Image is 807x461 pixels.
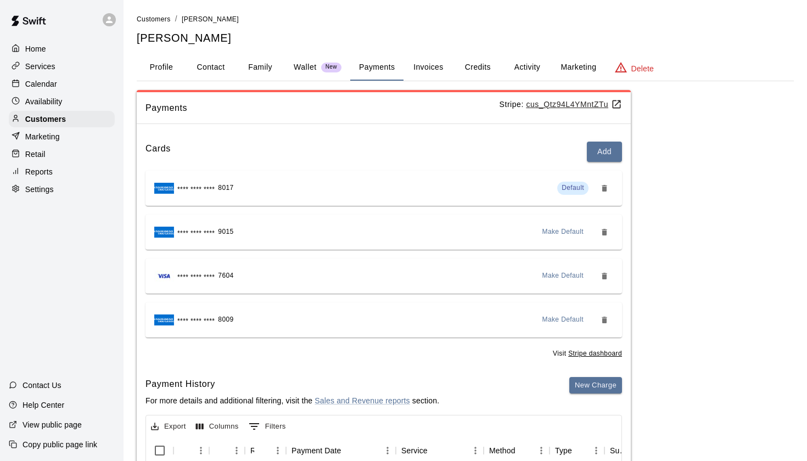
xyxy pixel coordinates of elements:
p: Wallet [294,61,317,73]
span: 7604 [218,271,233,282]
span: Visit [553,348,622,359]
li: / [175,13,177,25]
a: Customers [9,111,115,127]
button: Profile [137,54,186,81]
button: Sort [254,443,270,458]
button: Credits [453,54,502,81]
button: Make Default [538,223,589,241]
button: Export [148,418,189,435]
button: Select columns [193,418,242,435]
a: Stripe dashboard [568,350,622,357]
button: Menu [467,442,484,459]
span: [PERSON_NAME] [182,15,239,23]
button: Menu [379,442,396,459]
a: Marketing [9,128,115,145]
p: View public page [23,419,82,430]
a: Retail [9,146,115,162]
img: Credit card brand logo [154,314,174,325]
button: Menu [270,442,286,459]
p: Settings [25,184,54,195]
span: 9015 [218,227,233,238]
p: Customers [25,114,66,125]
span: 8009 [218,314,233,325]
span: Customers [137,15,171,23]
p: Marketing [25,131,60,142]
img: Credit card brand logo [154,271,174,282]
p: Copy public page link [23,439,97,450]
div: basic tabs example [137,54,794,81]
span: Default [562,184,584,192]
span: Make Default [542,227,584,238]
a: Customers [137,14,171,23]
button: Family [236,54,285,81]
button: Sort [341,443,357,458]
p: Reports [25,166,53,177]
button: Sort [572,443,587,458]
h5: [PERSON_NAME] [137,31,794,46]
button: Marketing [552,54,605,81]
button: Menu [533,442,550,459]
span: Make Default [542,271,584,282]
a: Reports [9,164,115,180]
button: Menu [228,442,245,459]
p: Contact Us [23,380,61,391]
button: New Charge [569,377,622,394]
button: Show filters [246,418,289,435]
a: Home [9,41,115,57]
p: Stripe: [500,99,622,110]
button: Add [587,142,622,162]
p: Availability [25,96,63,107]
a: Calendar [9,76,115,92]
h6: Cards [145,142,171,162]
span: Make Default [542,314,584,325]
button: Sort [515,443,531,458]
a: Availability [9,93,115,110]
span: 8017 [218,183,233,194]
p: For more details and additional filtering, visit the section. [145,395,439,406]
h6: Payment History [145,377,439,391]
button: Menu [193,442,209,459]
button: Contact [186,54,236,81]
button: Sort [179,443,194,458]
a: Settings [9,181,115,198]
nav: breadcrumb [137,13,794,25]
button: Sort [428,443,443,458]
p: Calendar [25,78,57,89]
button: Remove [596,223,613,241]
a: cus_Qtz94L4YMntZTu [526,100,622,109]
button: Activity [502,54,552,81]
a: Sales and Revenue reports [315,396,410,405]
a: Services [9,58,115,75]
span: New [321,64,341,71]
span: Payments [145,101,500,115]
button: Make Default [538,311,589,329]
button: Menu [588,442,604,459]
button: Invoices [403,54,453,81]
p: Help Center [23,400,64,411]
img: Credit card brand logo [154,183,174,194]
p: Retail [25,149,46,160]
p: Services [25,61,55,72]
p: Delete [631,63,654,74]
button: Payments [350,54,403,81]
p: Home [25,43,46,54]
button: Remove [596,311,613,329]
button: Make Default [538,267,589,285]
button: Sort [215,443,230,458]
button: Remove [596,179,613,197]
button: Remove [596,267,613,285]
img: Credit card brand logo [154,227,174,238]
